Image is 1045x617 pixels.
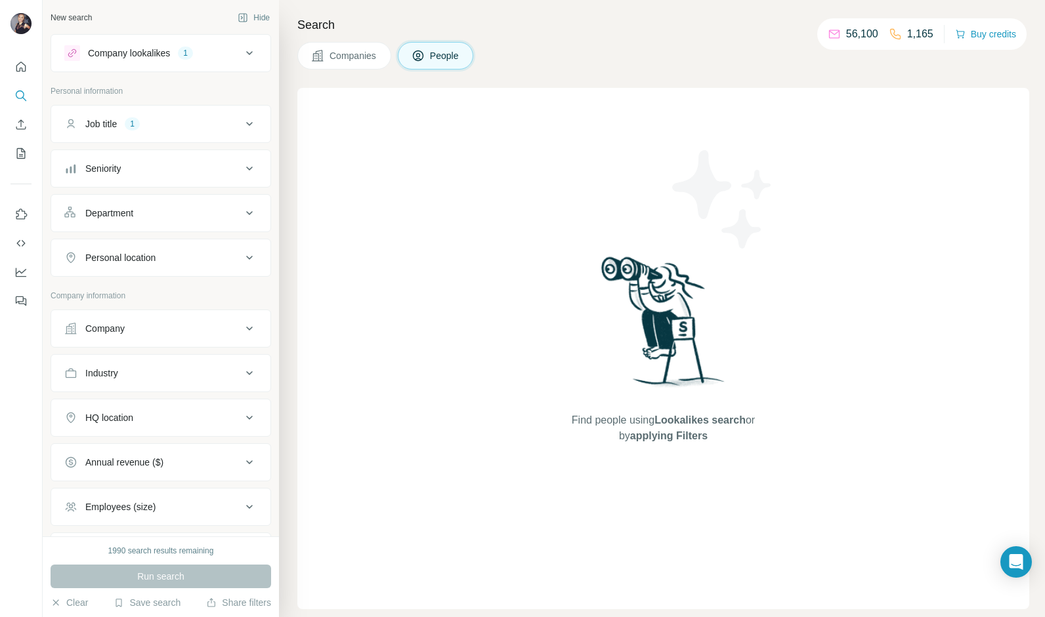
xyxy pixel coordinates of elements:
button: Enrich CSV [11,113,32,136]
div: Job title [85,117,117,130]
div: Personal location [85,251,156,264]
div: 1 [125,118,140,130]
div: Employees (size) [85,500,156,513]
button: Feedback [11,289,32,313]
p: 1,165 [907,26,933,42]
button: Use Surfe API [11,231,32,255]
div: Company [85,322,125,335]
button: HQ location [51,402,270,433]
button: Employees (size) [51,491,270,523]
button: Save search [114,596,181,609]
button: Search [11,84,32,108]
div: 1 [178,47,193,59]
img: Surfe Illustration - Stars [664,140,782,258]
button: Annual revenue ($) [51,447,270,478]
button: Hide [228,8,279,28]
button: Dashboard [11,260,32,284]
img: Surfe Illustration - Woman searching with binoculars [595,253,732,399]
div: Annual revenue ($) [85,456,163,469]
div: 1990 search results remaining [108,545,214,557]
div: Company lookalikes [88,47,170,60]
div: Open Intercom Messenger [1000,546,1032,578]
span: Find people using or by [558,412,768,444]
span: Companies [330,49,377,62]
button: Company lookalikes1 [51,37,270,69]
p: Company information [51,290,271,302]
div: Seniority [85,162,121,175]
p: Personal information [51,85,271,97]
button: Clear [51,596,88,609]
h4: Search [297,16,1029,34]
button: My lists [11,142,32,165]
span: applying Filters [630,430,708,441]
button: Personal location [51,242,270,273]
button: Quick start [11,55,32,79]
button: Share filters [206,596,271,609]
button: Department [51,197,270,229]
p: 56,100 [846,26,878,42]
div: Department [85,207,133,220]
button: Company [51,313,270,344]
button: Use Surfe on LinkedIn [11,203,32,226]
div: New search [51,12,92,24]
button: Seniority [51,153,270,184]
img: Avatar [11,13,32,34]
button: Industry [51,357,270,389]
div: Industry [85,367,118,380]
div: HQ location [85,411,133,424]
span: People [430,49,460,62]
button: Buy credits [955,25,1016,43]
button: Job title1 [51,108,270,140]
button: Technologies [51,536,270,567]
span: Lookalikes search [654,414,746,426]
